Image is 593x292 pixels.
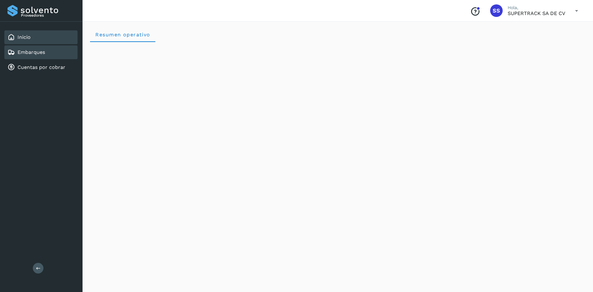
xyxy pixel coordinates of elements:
[18,49,45,55] a: Embarques
[21,13,75,18] p: Proveedores
[4,30,78,44] div: Inicio
[18,34,31,40] a: Inicio
[95,32,150,38] span: Resumen operativo
[508,10,565,16] p: SUPERTRACK SA DE CV
[4,60,78,74] div: Cuentas por cobrar
[508,5,565,10] p: Hola,
[4,45,78,59] div: Embarques
[18,64,65,70] a: Cuentas por cobrar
